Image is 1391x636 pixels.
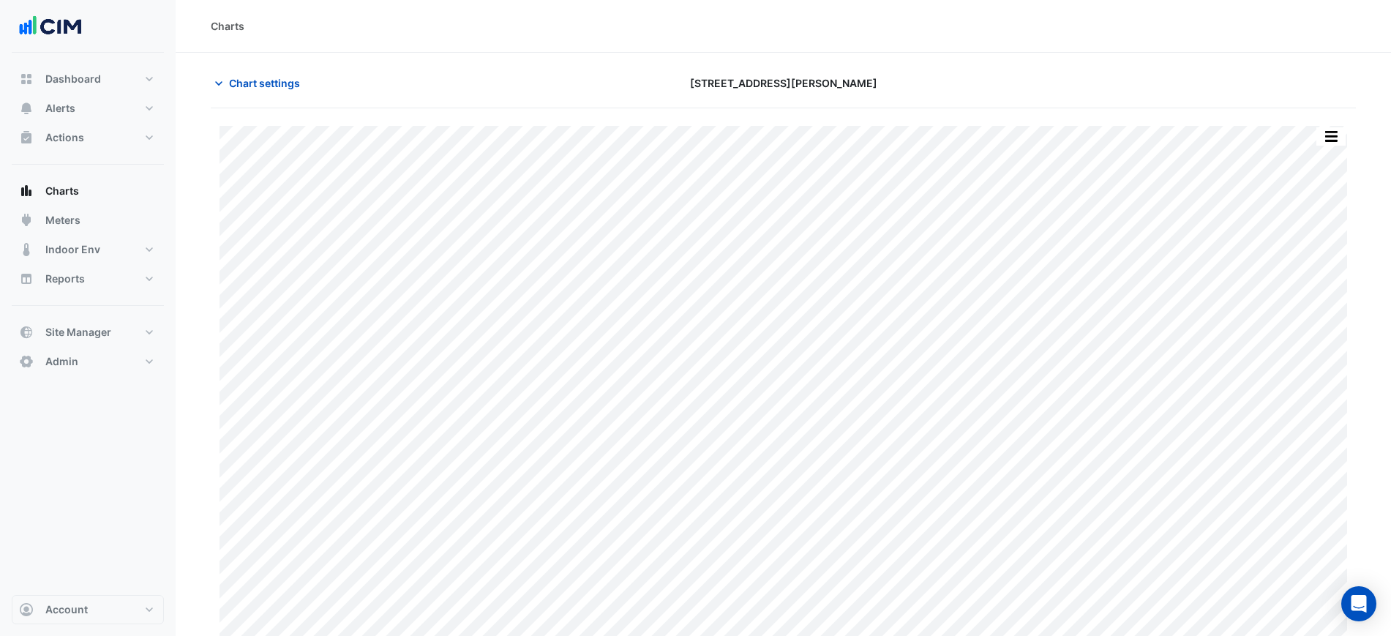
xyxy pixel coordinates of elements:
app-icon: Alerts [19,101,34,116]
span: Admin [45,354,78,369]
button: Indoor Env [12,235,164,264]
span: Alerts [45,101,75,116]
app-icon: Reports [19,272,34,286]
button: Alerts [12,94,164,123]
button: Account [12,595,164,624]
app-icon: Charts [19,184,34,198]
button: Chart settings [211,70,310,96]
app-icon: Site Manager [19,325,34,340]
span: Account [45,602,88,617]
span: Charts [45,184,79,198]
span: Indoor Env [45,242,100,257]
button: Admin [12,347,164,376]
span: Reports [45,272,85,286]
app-icon: Admin [19,354,34,369]
app-icon: Meters [19,213,34,228]
button: Dashboard [12,64,164,94]
button: Charts [12,176,164,206]
span: [STREET_ADDRESS][PERSON_NAME] [690,75,877,91]
span: Chart settings [229,75,300,91]
span: Dashboard [45,72,101,86]
app-icon: Dashboard [19,72,34,86]
button: More Options [1316,127,1346,146]
span: Site Manager [45,325,111,340]
span: Meters [45,213,80,228]
app-icon: Actions [19,130,34,145]
button: Actions [12,123,164,152]
button: Reports [12,264,164,293]
span: Actions [45,130,84,145]
app-icon: Indoor Env [19,242,34,257]
img: Company Logo [18,12,83,41]
button: Site Manager [12,318,164,347]
button: Meters [12,206,164,235]
div: Open Intercom Messenger [1341,586,1376,621]
div: Charts [211,18,244,34]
